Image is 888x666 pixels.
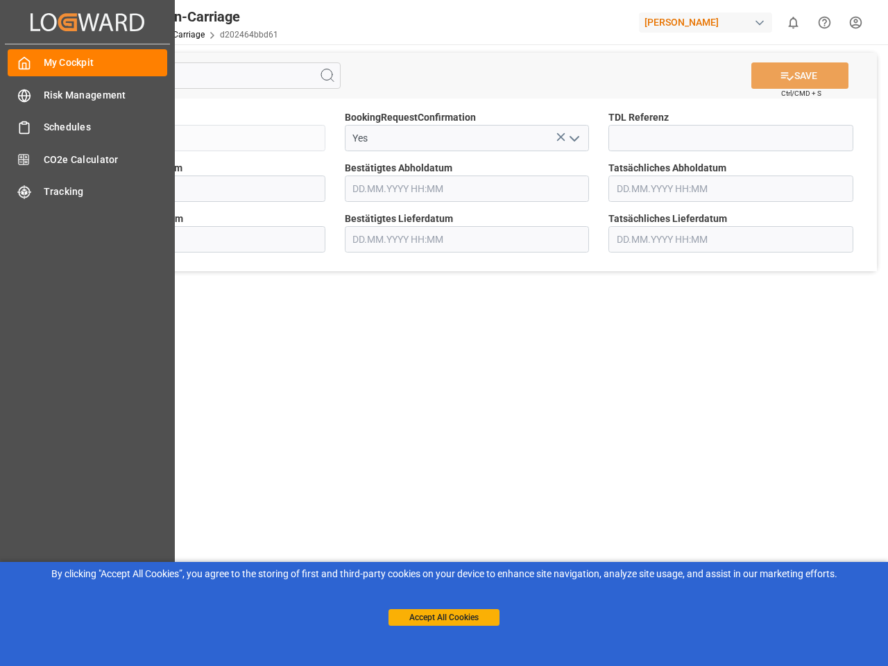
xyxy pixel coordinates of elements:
span: Ctrl/CMD + S [781,88,821,99]
span: Risk Management [44,88,168,103]
input: DD.MM.YYYY HH:MM [345,176,590,202]
button: SAVE [751,62,848,89]
span: Schedules [44,120,168,135]
span: Tatsächliches Lieferdatum [608,212,727,226]
input: DD.MM.YYYY HH:MM [608,226,853,253]
span: TDL Referenz [608,110,669,125]
button: Accept All Cookies [388,609,499,626]
span: Tracking [44,185,168,199]
input: DD.MM.YYYY HH:MM [345,226,590,253]
div: By clicking "Accept All Cookies”, you agree to the storing of first and third-party cookies on yo... [10,567,878,581]
a: My Cockpit [8,49,167,76]
input: DD.MM.YYYY HH:MM [80,176,325,202]
span: CO2e Calculator [44,153,168,167]
input: DD.MM.YYYY HH:MM [608,176,853,202]
span: Bestätigtes Abholdatum [345,161,452,176]
a: CO2e Calculator [8,146,167,173]
a: Tracking [8,178,167,205]
input: DD.MM.YYYY HH:MM [80,226,325,253]
button: Help Center [809,7,840,38]
button: open menu [563,128,584,149]
a: Risk Management [8,81,167,108]
span: My Cockpit [44,55,168,70]
div: [PERSON_NAME] [639,12,772,33]
span: Tatsächliches Abholdatum [608,161,726,176]
span: Bestätigtes Lieferdatum [345,212,453,226]
input: Search Fields [64,62,341,89]
a: Schedules [8,114,167,141]
button: [PERSON_NAME] [639,9,778,35]
span: BookingRequestConfirmation [345,110,476,125]
button: show 0 new notifications [778,7,809,38]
